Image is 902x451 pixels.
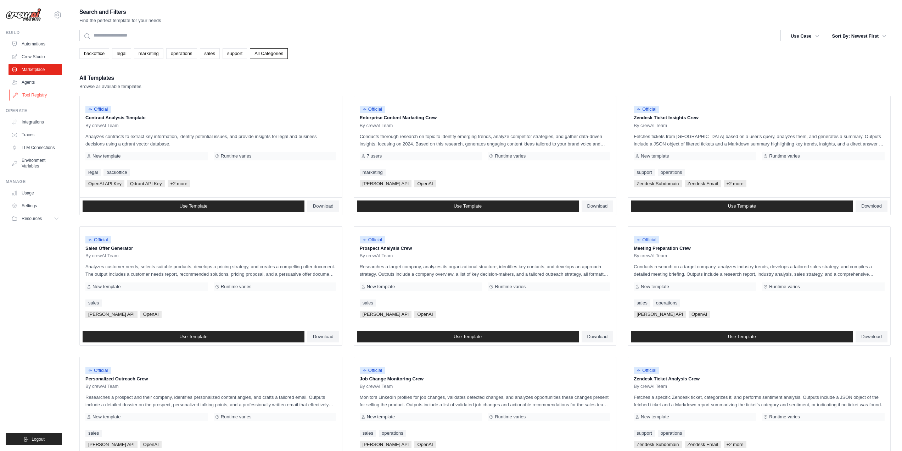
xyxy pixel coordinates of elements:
[360,367,385,374] span: Official
[85,367,111,374] span: Official
[79,48,109,59] a: backoffice
[85,123,119,128] span: By crewAI Team
[85,169,101,176] a: legal
[634,245,885,252] p: Meeting Preparation Crew
[360,263,611,278] p: Researches a target company, analyzes its organizational structure, identifies key contacts, and ...
[587,203,608,209] span: Download
[360,245,611,252] p: Prospect Analysis Crew
[103,169,130,176] a: backoffice
[6,8,41,22] img: Logo
[250,48,288,59] a: All Categories
[653,299,680,307] a: operations
[582,331,614,342] a: Download
[641,414,669,420] span: New template
[85,311,138,318] span: [PERSON_NAME] API
[728,203,756,209] span: Use Template
[360,236,385,243] span: Official
[140,311,162,318] span: OpenAI
[93,153,121,159] span: New template
[85,430,102,437] a: sales
[93,414,121,420] span: New template
[85,133,336,148] p: Analyzes contracts to extract key information, identify potential issues, and provide insights fo...
[658,430,685,437] a: operations
[9,142,62,153] a: LLM Connections
[307,200,339,212] a: Download
[9,89,63,101] a: Tool Registry
[112,48,131,59] a: legal
[454,203,482,209] span: Use Template
[634,133,885,148] p: Fetches tickets from [GEOGRAPHIC_DATA] based on a user's query, analyzes them, and generates a su...
[360,311,412,318] span: [PERSON_NAME] API
[85,384,119,389] span: By crewAI Team
[79,73,141,83] h2: All Templates
[313,334,334,340] span: Download
[360,253,393,259] span: By crewAI Team
[769,414,800,420] span: Runtime varies
[22,216,42,221] span: Resources
[83,331,304,342] a: Use Template
[360,133,611,148] p: Conducts thorough research on topic to identify emerging trends, analyze competitor strategies, a...
[360,180,412,187] span: [PERSON_NAME] API
[367,284,395,290] span: New template
[179,334,207,340] span: Use Template
[6,108,62,114] div: Operate
[360,384,393,389] span: By crewAI Team
[495,414,526,420] span: Runtime varies
[379,430,406,437] a: operations
[9,200,62,211] a: Settings
[634,441,682,448] span: Zendesk Subdomain
[360,123,393,128] span: By crewAI Team
[85,114,336,121] p: Contract Analysis Template
[360,299,376,307] a: sales
[724,441,746,448] span: +2 more
[221,153,252,159] span: Runtime varies
[634,384,667,389] span: By crewAI Team
[641,284,669,290] span: New template
[85,263,336,278] p: Analyzes customer needs, selects suitable products, develops a pricing strategy, and creates a co...
[134,48,163,59] a: marketing
[6,179,62,185] div: Manage
[728,334,756,340] span: Use Template
[658,169,685,176] a: operations
[634,263,885,278] p: Conducts research on a target company, analyzes industry trends, develops a tailored sales strate...
[85,394,336,408] p: Researches a prospect and their company, identifies personalized content angles, and crafts a tai...
[634,106,659,113] span: Official
[79,7,161,17] h2: Search and Filters
[769,284,800,290] span: Runtime varies
[9,77,62,88] a: Agents
[9,38,62,50] a: Automations
[414,311,436,318] span: OpenAI
[685,180,721,187] span: Zendesk Email
[495,284,526,290] span: Runtime varies
[85,245,336,252] p: Sales Offer Generator
[634,180,682,187] span: Zendesk Subdomain
[9,51,62,62] a: Crew Studio
[634,123,667,128] span: By crewAI Team
[587,334,608,340] span: Download
[85,441,138,448] span: [PERSON_NAME] API
[6,30,62,35] div: Build
[724,180,746,187] span: +2 more
[85,180,124,187] span: OpenAI API Key
[367,153,382,159] span: 7 users
[85,236,111,243] span: Official
[360,394,611,408] p: Monitors LinkedIn profiles for job changes, validates detected changes, and analyzes opportunitie...
[634,430,655,437] a: support
[634,394,885,408] p: Fetches a specific Zendesk ticket, categorizes it, and performs sentiment analysis. Outputs inclu...
[9,116,62,128] a: Integrations
[634,375,885,383] p: Zendesk Ticket Analysis Crew
[9,213,62,224] button: Resources
[307,331,339,342] a: Download
[769,153,800,159] span: Runtime varies
[6,433,62,445] button: Logout
[689,311,710,318] span: OpenAI
[856,200,887,212] a: Download
[634,253,667,259] span: By crewAI Team
[357,331,579,342] a: Use Template
[861,203,882,209] span: Download
[357,200,579,212] a: Use Template
[685,441,721,448] span: Zendesk Email
[9,155,62,172] a: Environment Variables
[414,180,436,187] span: OpenAI
[454,334,482,340] span: Use Template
